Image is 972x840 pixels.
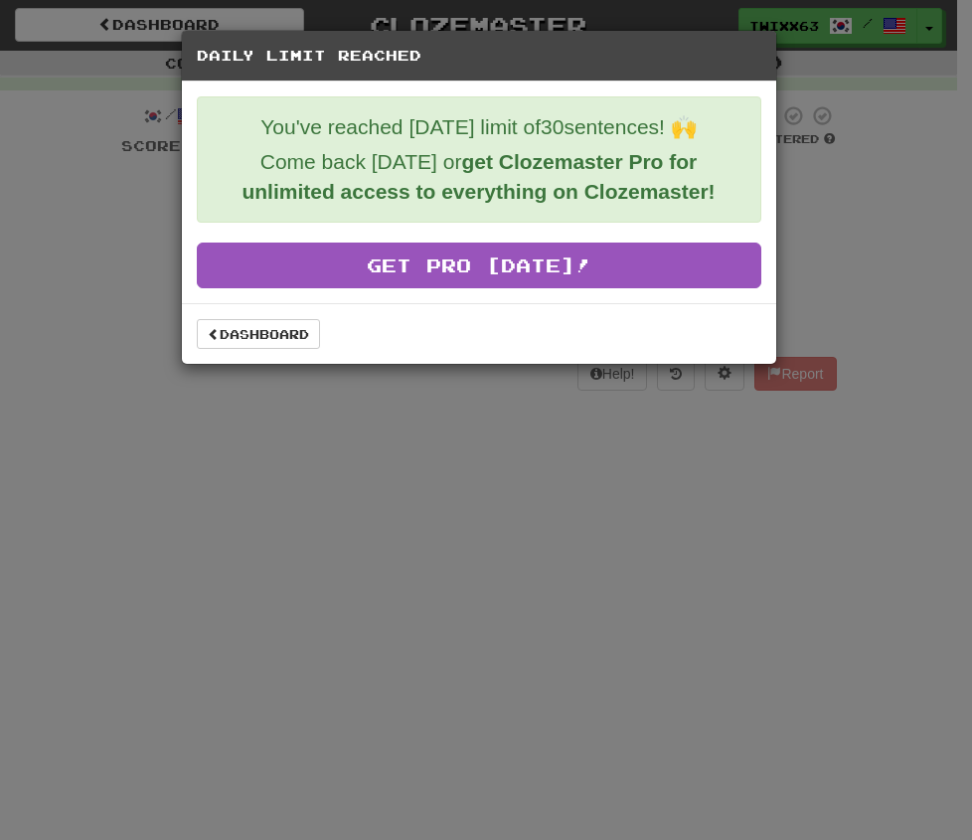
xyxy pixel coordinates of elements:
[213,112,745,142] p: You've reached [DATE] limit of 30 sentences! 🙌
[197,243,761,288] a: Get Pro [DATE]!
[242,150,715,203] strong: get Clozemaster Pro for unlimited access to everything on Clozemaster!
[213,147,745,207] p: Come back [DATE] or
[197,46,761,66] h5: Daily Limit Reached
[197,319,320,349] a: Dashboard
